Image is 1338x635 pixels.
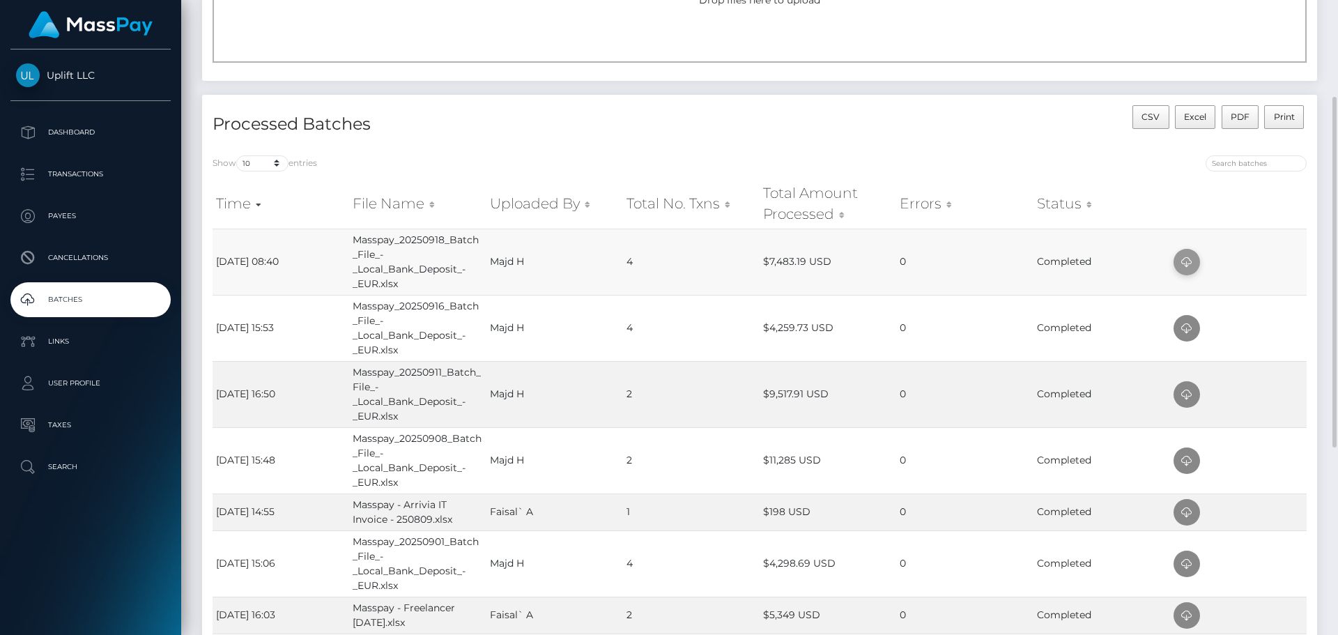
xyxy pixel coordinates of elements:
[16,289,165,310] p: Batches
[623,295,760,361] td: 4
[1033,427,1170,494] td: Completed
[10,240,171,275] a: Cancellations
[349,295,486,361] td: Masspay_20250916_Batch_File_-_Local_Bank_Deposit_-_EUR.xlsx
[486,361,623,427] td: Majd H
[760,229,896,295] td: $7,483.19 USD
[1033,179,1170,229] th: Status: activate to sort column ascending
[213,427,349,494] td: [DATE] 15:48
[213,597,349,634] td: [DATE] 16:03
[896,361,1033,427] td: 0
[1274,112,1295,122] span: Print
[16,247,165,268] p: Cancellations
[623,229,760,295] td: 4
[213,112,749,137] h4: Processed Batches
[1184,112,1206,122] span: Excel
[623,597,760,634] td: 2
[1033,494,1170,530] td: Completed
[349,494,486,530] td: Masspay - Arrivia IT Invoice - 250809.xlsx
[896,597,1033,634] td: 0
[1264,105,1304,129] button: Print
[896,494,1033,530] td: 0
[486,179,623,229] th: Uploaded By: activate to sort column ascending
[10,69,171,82] span: Uplift LLC
[236,155,289,171] select: Showentries
[349,229,486,295] td: Masspay_20250918_Batch_File_-_Local_Bank_Deposit_-_EUR.xlsx
[486,295,623,361] td: Majd H
[10,366,171,401] a: User Profile
[760,597,896,634] td: $5,349 USD
[1033,597,1170,634] td: Completed
[896,229,1033,295] td: 0
[349,530,486,597] td: Masspay_20250901_Batch_File_-_Local_Bank_Deposit_-_EUR.xlsx
[1222,105,1259,129] button: PDF
[349,361,486,427] td: Masspay_20250911_Batch_File_-_Local_Bank_Deposit_-_EUR.xlsx
[760,179,896,229] th: Total Amount Processed: activate to sort column ascending
[10,324,171,359] a: Links
[623,530,760,597] td: 4
[10,282,171,317] a: Batches
[896,295,1033,361] td: 0
[896,427,1033,494] td: 0
[16,373,165,394] p: User Profile
[349,179,486,229] th: File Name: activate to sort column ascending
[623,427,760,494] td: 2
[623,361,760,427] td: 2
[760,530,896,597] td: $4,298.69 USD
[213,155,317,171] label: Show entries
[213,530,349,597] td: [DATE] 15:06
[896,179,1033,229] th: Errors: activate to sort column ascending
[29,11,153,38] img: MassPay Logo
[10,157,171,192] a: Transactions
[213,361,349,427] td: [DATE] 16:50
[16,457,165,477] p: Search
[486,530,623,597] td: Majd H
[1141,112,1160,122] span: CSV
[1132,105,1169,129] button: CSV
[1033,295,1170,361] td: Completed
[623,179,760,229] th: Total No. Txns: activate to sort column ascending
[16,122,165,143] p: Dashboard
[760,295,896,361] td: $4,259.73 USD
[760,494,896,530] td: $198 USD
[486,494,623,530] td: Faisal` A
[213,179,349,229] th: Time: activate to sort column ascending
[16,63,40,87] img: Uplift LLC
[1175,105,1216,129] button: Excel
[760,361,896,427] td: $9,517.91 USD
[213,229,349,295] td: [DATE] 08:40
[349,597,486,634] td: Masspay - Freelancer [DATE].xlsx
[486,427,623,494] td: Majd H
[1231,112,1249,122] span: PDF
[213,295,349,361] td: [DATE] 15:53
[16,164,165,185] p: Transactions
[1033,361,1170,427] td: Completed
[10,408,171,443] a: Taxes
[896,530,1033,597] td: 0
[486,229,623,295] td: Majd H
[1033,530,1170,597] td: Completed
[16,415,165,436] p: Taxes
[10,450,171,484] a: Search
[16,331,165,352] p: Links
[760,427,896,494] td: $11,285 USD
[349,427,486,494] td: Masspay_20250908_Batch_File_-_Local_Bank_Deposit_-_EUR.xlsx
[10,199,171,234] a: Payees
[486,597,623,634] td: Faisal` A
[1033,229,1170,295] td: Completed
[213,494,349,530] td: [DATE] 14:55
[1206,155,1307,171] input: Search batches
[16,206,165,227] p: Payees
[10,115,171,150] a: Dashboard
[623,494,760,530] td: 1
